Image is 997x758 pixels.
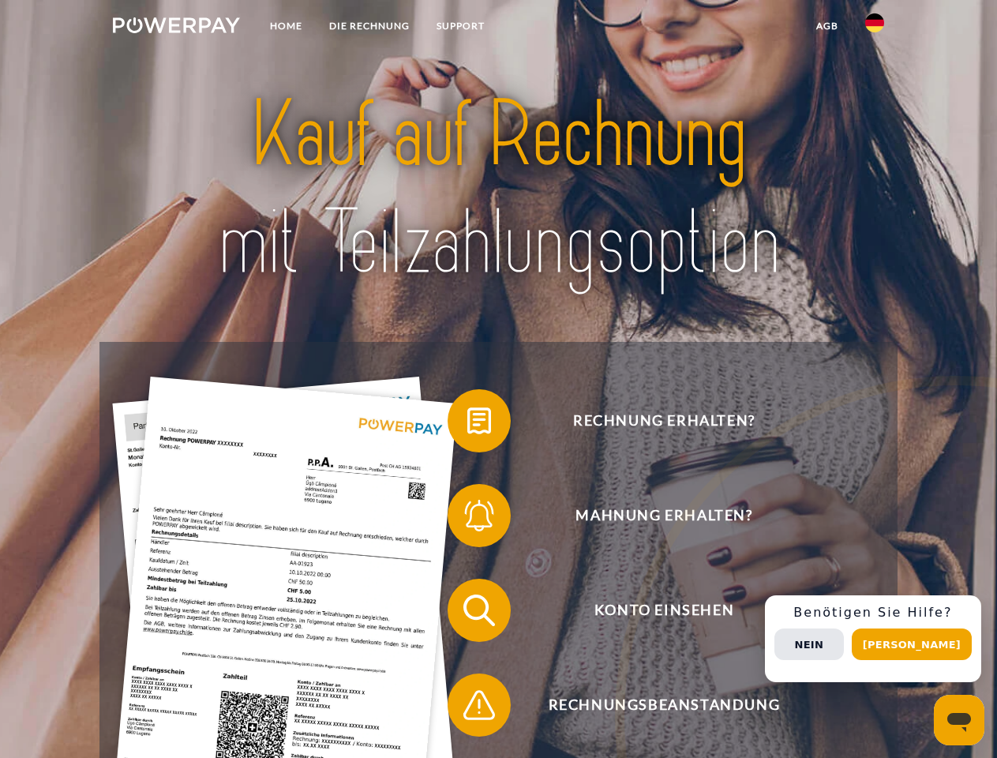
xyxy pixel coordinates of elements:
img: title-powerpay_de.svg [151,76,846,302]
button: Nein [774,629,844,660]
img: de [865,13,884,32]
button: Mahnung erhalten? [448,484,858,547]
button: Rechnungsbeanstandung [448,674,858,737]
a: agb [803,12,852,40]
span: Mahnung erhalten? [470,484,857,547]
button: [PERSON_NAME] [852,629,972,660]
button: Konto einsehen [448,579,858,642]
img: qb_bill.svg [459,401,499,441]
button: Rechnung erhalten? [448,389,858,452]
span: Konto einsehen [470,579,857,642]
span: Rechnungsbeanstandung [470,674,857,737]
a: DIE RECHNUNG [316,12,423,40]
a: SUPPORT [423,12,498,40]
iframe: Schaltfläche zum Öffnen des Messaging-Fensters [934,695,984,745]
a: Home [257,12,316,40]
div: Schnellhilfe [765,595,981,682]
h3: Benötigen Sie Hilfe? [774,605,972,621]
img: qb_search.svg [459,591,499,630]
span: Rechnung erhalten? [470,389,857,452]
img: logo-powerpay-white.svg [113,17,240,33]
img: qb_bell.svg [459,496,499,535]
img: qb_warning.svg [459,685,499,725]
